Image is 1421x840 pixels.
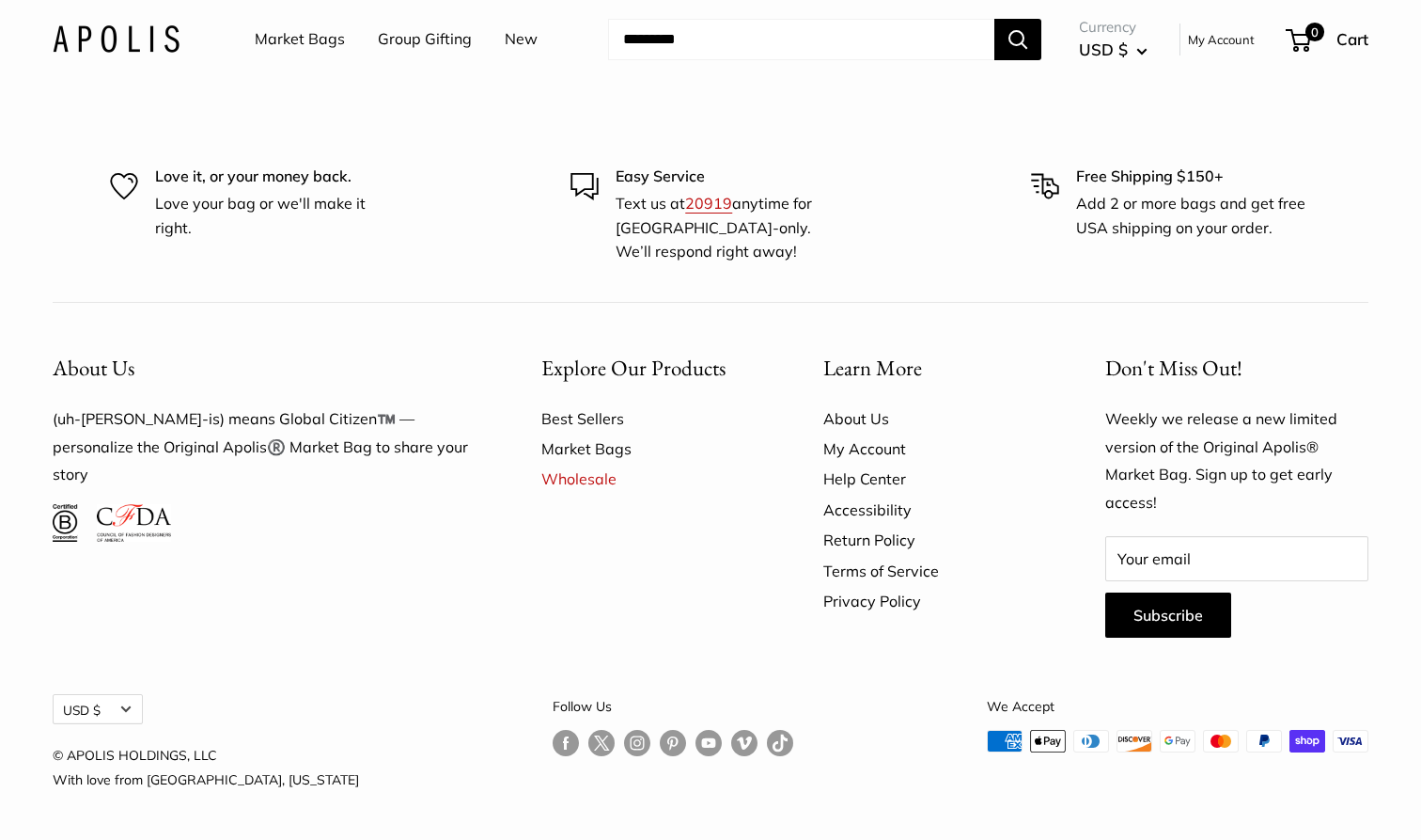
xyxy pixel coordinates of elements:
a: Help Center [823,464,1039,494]
a: Follow us on YouTube [695,730,722,757]
a: Follow us on Tumblr [767,730,793,757]
p: Weekly we release a new limited version of the Original Apolis® Market Bag. Sign up to get early ... [1105,405,1368,518]
button: Subscribe [1105,593,1231,638]
span: Explore Our Products [541,354,726,382]
a: 0 Cart [1288,24,1368,55]
p: Easy Service [616,165,851,189]
p: Free Shipping $150+ [1076,165,1311,189]
button: About Us [53,350,476,387]
a: Best Sellers [541,404,757,434]
img: Apolis [53,25,180,53]
p: Add 2 or more bags and get free USA shipping on your order. [1076,192,1311,240]
a: Follow us on Pinterest [660,730,686,757]
a: Accessibility [823,495,1039,525]
p: Text us at anytime for [GEOGRAPHIC_DATA]-only. We’ll respond right away! [616,192,851,264]
a: My Account [1188,28,1255,51]
span: Learn More [823,354,922,382]
span: Currency [1079,14,1148,40]
img: Council of Fashion Designers of America Member [97,504,171,542]
p: (uh-[PERSON_NAME]-is) means Global Citizen™️ — personalize the Original Apolis®️ Market Bag to sh... [53,405,476,490]
a: Group Gifting [378,25,472,54]
span: 0 [1305,23,1324,41]
a: Follow us on Instagram [624,730,650,757]
img: Certified B Corporation [53,504,78,542]
button: USD $ [53,694,143,724]
button: Learn More [823,350,1039,387]
a: Return Policy [823,525,1039,555]
span: USD $ [1079,40,1128,59]
p: Follow Us [553,694,793,719]
span: About Us [53,354,134,382]
span: Cart [1336,29,1368,49]
a: Market Bags [541,434,757,464]
a: Market Bags [255,25,345,54]
input: Search... [608,19,994,60]
a: My Account [823,434,1039,464]
a: Wholesale [541,464,757,494]
p: © APOLIS HOLDINGS, LLC With love from [GEOGRAPHIC_DATA], [US_STATE] [53,743,359,792]
button: Explore Our Products [541,350,757,387]
a: New [505,25,538,54]
p: Don't Miss Out! [1105,350,1368,387]
a: Follow us on Facebook [553,730,579,757]
a: Follow us on Vimeo [731,730,757,757]
a: Terms of Service [823,556,1039,586]
a: Privacy Policy [823,586,1039,616]
button: USD $ [1079,35,1148,65]
p: Love your bag or we'll make it right. [155,192,390,240]
a: Follow us on Twitter [588,730,615,764]
button: Search [994,19,1041,60]
p: We Accept [987,694,1368,719]
a: About Us [823,404,1039,434]
p: Love it, or your money back. [155,165,390,189]
a: 20919 [685,194,732,213]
